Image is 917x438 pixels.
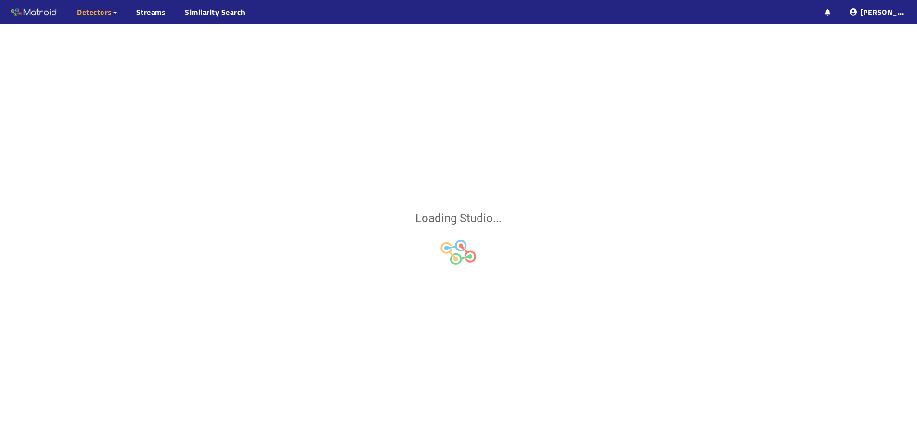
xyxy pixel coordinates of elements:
[77,6,112,18] span: Detectors
[10,5,58,20] img: Matroid logo
[136,6,166,18] a: Streams
[185,6,245,18] a: Similarity Search
[415,210,502,228] div: Loading Studio...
